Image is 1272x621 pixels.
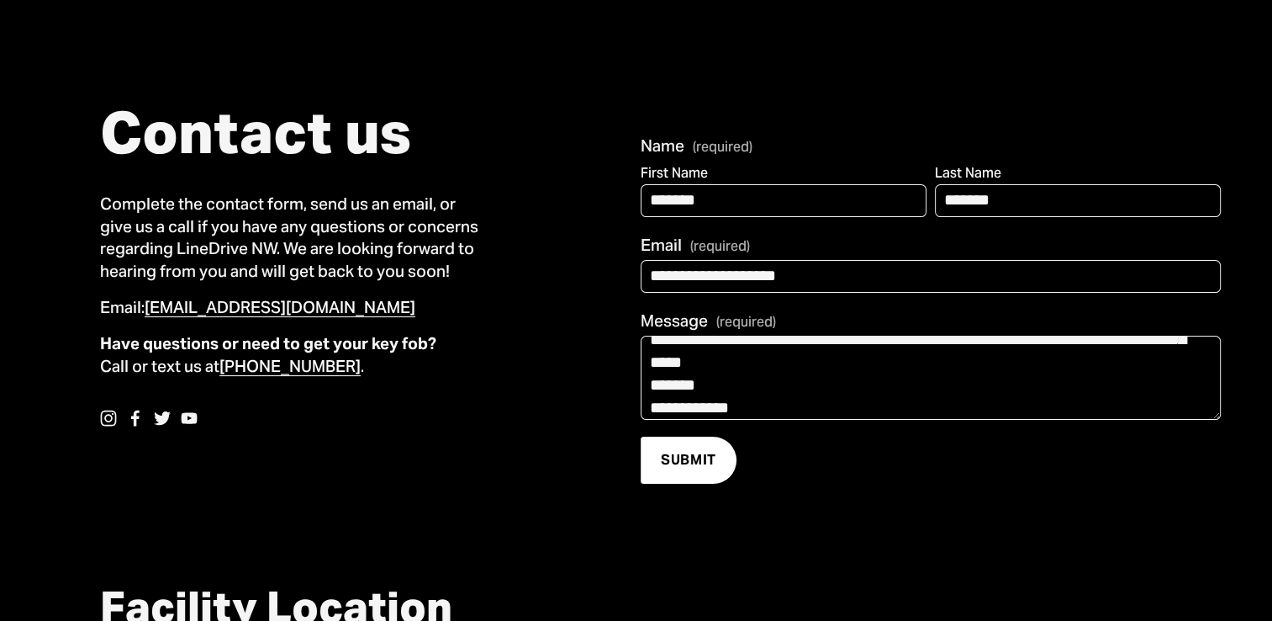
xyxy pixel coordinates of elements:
a: instagram-unauth [100,410,117,427]
a: [PHONE_NUMBER] [219,356,361,376]
a: [EMAIL_ADDRESS][DOMAIN_NAME] [145,297,415,317]
span: (required) [690,237,750,256]
a: YouTube [181,410,198,427]
p: Email: [100,296,484,319]
a: Twitter [154,410,171,427]
span: Name [641,135,684,157]
div: First Name [641,164,926,184]
button: SUBMITSUBMIT [641,437,736,484]
span: SUBMIT [661,451,716,469]
a: facebook-unauth [127,410,144,427]
h1: Contact us [100,100,484,166]
strong: Have questions or need to get your key fob? [100,333,436,353]
p: Complete the contact form, send us an email, or give us a call if you have any questions or conce... [100,193,484,284]
span: (required) [693,141,752,154]
p: Call or text us at . [100,332,484,378]
span: (required) [716,313,776,332]
span: Message [641,310,708,332]
span: Email [641,234,682,257]
div: Last Name [935,164,1221,184]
